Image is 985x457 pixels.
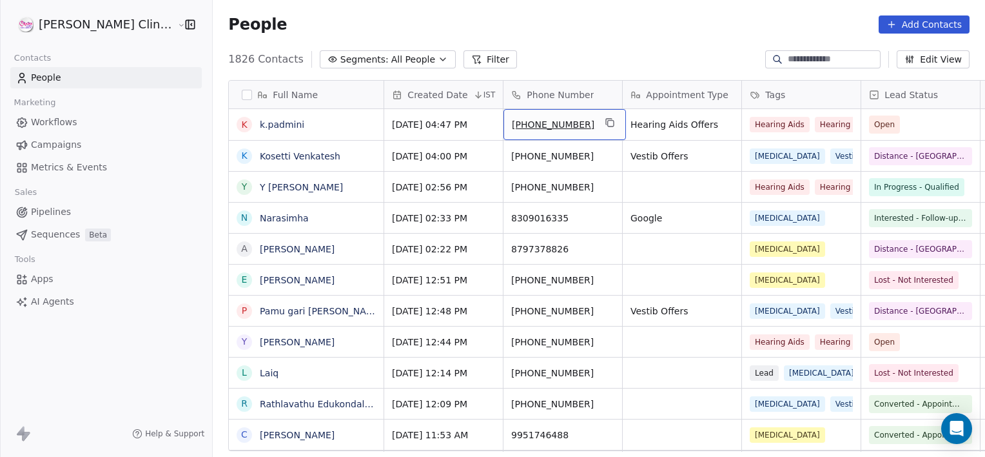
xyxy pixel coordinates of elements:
div: Full Name [229,81,384,108]
a: Laiq [260,368,278,378]
span: Hearing Aids [750,179,810,195]
span: Converted - Appointment [874,398,967,411]
a: Kosetti Venkatesh [260,151,340,161]
span: Hearing [815,179,855,195]
span: Help & Support [145,429,204,439]
span: [MEDICAL_DATA] [750,210,825,226]
span: Lead [750,365,779,381]
span: Contacts [8,48,57,68]
span: 9951746488 [511,429,614,442]
div: Open Intercom Messenger [941,413,972,444]
span: [PHONE_NUMBER] [511,181,614,194]
span: [DATE] 12:51 PM [392,274,495,287]
span: Distance - [GEOGRAPHIC_DATA] [874,243,967,256]
span: Distance - [GEOGRAPHIC_DATA] [874,150,967,163]
div: P [242,304,247,318]
span: IST [483,90,496,100]
span: Lead Status [884,88,938,101]
span: [DATE] 12:14 PM [392,367,495,380]
div: Y [242,180,248,194]
span: People [228,15,287,34]
span: Marketing [8,93,61,112]
div: N [241,211,248,225]
span: Beta [85,228,111,241]
div: Phone Number [503,81,622,108]
span: [PHONE_NUMBER] [511,367,614,380]
span: Segments: [340,53,389,66]
span: [MEDICAL_DATA] [750,241,825,257]
a: Pipelines [10,201,202,223]
a: Pamu gari [PERSON_NAME] [260,306,383,316]
span: Hearing Aids [750,117,810,132]
span: Vestib Offers [630,150,734,163]
div: Appointment Type [623,81,741,108]
span: [MEDICAL_DATA] [750,272,825,288]
div: E [242,273,248,287]
div: grid [229,109,384,452]
span: [DATE] 02:22 PM [392,243,495,256]
span: [MEDICAL_DATA] [750,396,825,412]
span: Distance - [GEOGRAPHIC_DATA] [874,305,967,318]
div: k [242,118,248,132]
div: Tags [742,81,861,108]
div: A [242,242,248,256]
span: Vestib Offers [630,305,734,318]
span: Open [874,118,895,131]
span: [DATE] 02:56 PM [392,181,495,194]
span: [PHONE_NUMBER] [511,398,614,411]
span: [DATE] 02:33 PM [392,212,495,225]
span: 1826 Contacts [228,52,303,67]
div: R [241,397,248,411]
span: [MEDICAL_DATA] [784,365,859,381]
span: Lost - Not Interested [874,367,953,380]
span: AI Agents [31,295,74,309]
a: People [10,67,202,88]
div: C [241,428,248,442]
span: 8797378826 [511,243,614,256]
div: Created DateIST [384,81,503,108]
span: Lost - Not Interested [874,274,953,287]
span: Apps [31,272,54,286]
span: Open [874,336,895,349]
span: [PHONE_NUMBER] [511,336,614,349]
span: 8309016335 [511,212,614,225]
div: L [242,366,247,380]
span: In Progress - Qualified [874,181,959,194]
a: [PERSON_NAME] [260,244,335,254]
button: Edit View [897,50,970,68]
a: SequencesBeta [10,224,202,245]
span: [PERSON_NAME] Clinic External [39,16,174,33]
div: K [242,149,248,163]
span: Hearing [815,117,855,132]
span: Vestib [830,303,864,319]
span: Sales [9,183,43,202]
span: Vestib [830,148,864,164]
a: Y [PERSON_NAME] [260,182,343,192]
a: [PERSON_NAME] [260,275,335,285]
a: Campaigns [10,134,202,156]
button: Add Contacts [879,15,970,34]
span: [DATE] 04:00 PM [392,150,495,163]
span: All People [391,53,435,66]
span: [DATE] 04:47 PM [392,118,495,131]
span: [PHONE_NUMBER] [511,274,614,287]
span: [DATE] 12:48 PM [392,305,495,318]
div: Lead Status [861,81,980,108]
span: Metrics & Events [31,161,107,174]
span: Google [630,212,734,225]
span: Created Date [407,88,467,101]
button: Filter [463,50,517,68]
img: RASYA-Clinic%20Circle%20icon%20Transparent.png [18,17,34,32]
a: Apps [10,269,202,290]
span: Tags [765,88,785,101]
span: Vestib [830,396,864,412]
span: [PHONE_NUMBER] [512,118,594,131]
span: [PHONE_NUMBER] [511,305,614,318]
a: Rathlavathu Edukondalunaik [260,399,389,409]
span: Hearing Aids [750,334,810,350]
span: [DATE] 12:44 PM [392,336,495,349]
span: Converted - Appointment [874,429,967,442]
span: [PHONE_NUMBER] [511,150,614,163]
a: Narasimha [260,213,309,223]
span: Sequences [31,228,80,241]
